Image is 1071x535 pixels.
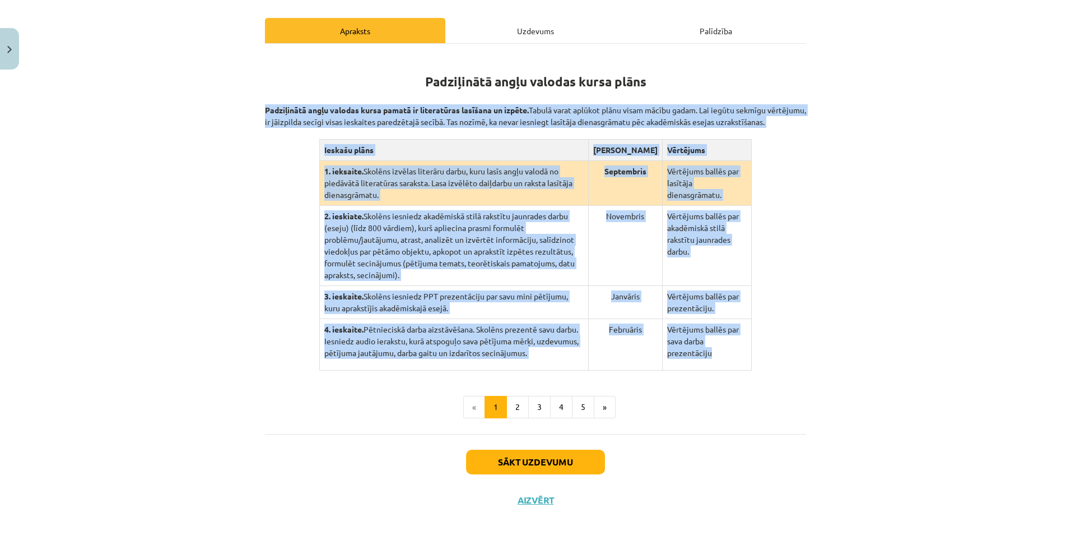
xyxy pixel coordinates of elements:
[662,319,751,371] td: Vērtējums ballēs par sava darba prezentāciju
[7,46,12,53] img: icon-close-lesson-0947bae3869378f0d4975bcd49f059093ad1ed9edebbc8119c70593378902aed.svg
[594,396,616,418] button: »
[265,18,445,43] div: Apraksts
[265,396,806,418] nav: Page navigation example
[514,495,557,506] button: Aizvērt
[506,396,529,418] button: 2
[466,450,605,474] button: Sākt uzdevumu
[324,324,364,334] strong: 4. ieskaite.
[425,73,646,90] strong: Padziļinātā angļu valodas kursa plāns
[485,396,507,418] button: 1
[319,140,588,161] th: Ieskašu plāns
[550,396,572,418] button: 4
[528,396,551,418] button: 3
[626,18,806,43] div: Palīdzība
[593,324,658,335] p: Februāris
[662,161,751,206] td: Vērtējums ballēs par lasītāja dienasgrāmatu.
[662,206,751,286] td: Vērtējums ballēs par akadēmiskā stilā rakstītu jaunrades darbu.
[319,286,588,319] td: Skolēns iesniedz PPT prezentāciju par savu mini pētījumu, kuru aprakstījis akadēmiskajā esejā.
[662,140,751,161] th: Vērtējums
[445,18,626,43] div: Uzdevums
[662,286,751,319] td: Vērtējums ballēs par prezentāciju.
[588,286,662,319] td: Janvāris
[324,291,364,301] strong: 3. ieskaite.
[265,93,806,128] p: Tabulā varat aplūkot plānu visam mācību gadam. Lai iegūtu sekmīgu vērtējumu, ir jāizpilda secīgi ...
[324,211,364,221] strong: 2. ieskiate.
[324,324,584,359] p: Pētnieciskā darba aizstāvēšana. Skolēns prezentē savu darbu. Iesniedz audio ierakstu, kurā atspog...
[588,206,662,286] td: Novembris
[572,396,594,418] button: 5
[319,206,588,286] td: Skolēns iesniedz akadēmiskā stilā rakstītu jaunrades darbu (eseju) (līdz 800 vārdiem), kurš aplie...
[588,140,662,161] th: [PERSON_NAME]
[265,105,529,115] strong: Padziļinātā angļu valodas kursa pamatā ir literatūras lasīšana un izpēte.
[324,166,364,176] strong: 1. ieksaite.
[319,161,588,206] td: Skolēns izvēlas literāru darbu, kuru lasīs angļu valodā no piedāvātā literatūras saraksta. Lasa i...
[604,166,646,176] strong: Septembris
